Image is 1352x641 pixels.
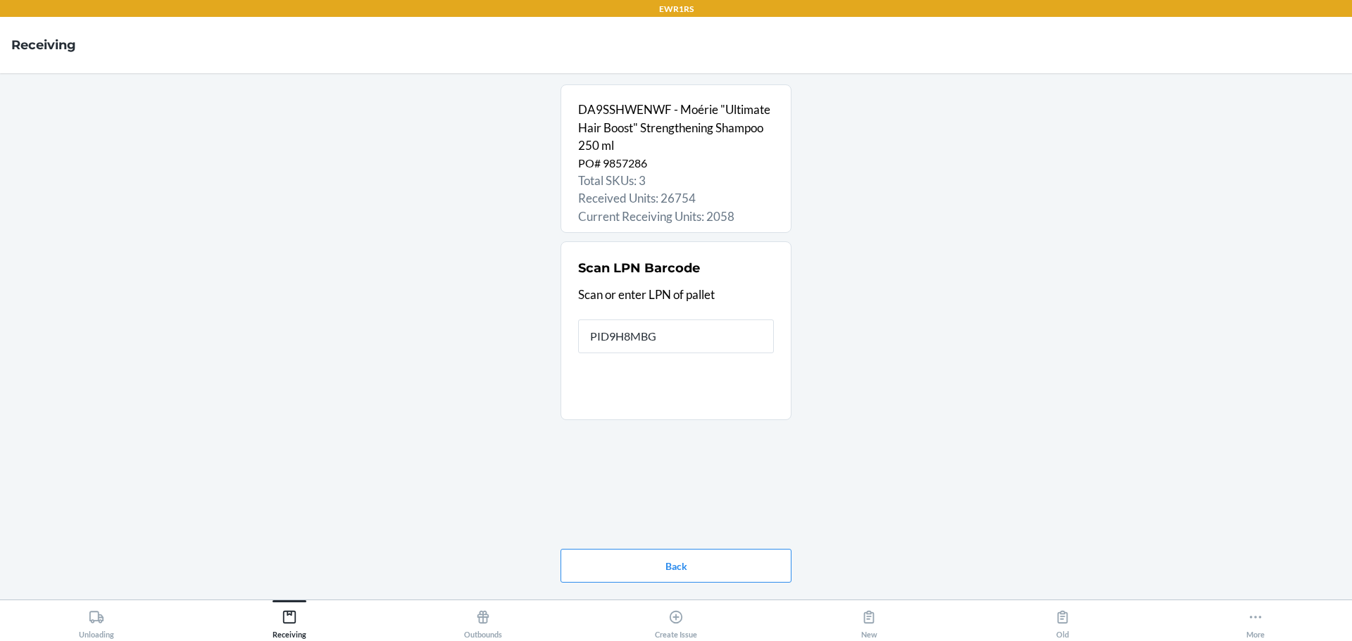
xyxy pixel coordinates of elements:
[387,600,580,639] button: Outbounds
[578,172,774,190] p: Total SKUs: 3
[79,604,114,639] div: Unloading
[11,36,76,54] h4: Receiving
[1159,600,1352,639] button: More
[1055,604,1070,639] div: Old
[578,208,774,226] p: Current Receiving Units: 2058
[655,604,697,639] div: Create Issue
[193,600,386,639] button: Receiving
[772,600,965,639] button: New
[578,189,774,208] p: Received Units: 26754
[1246,604,1265,639] div: More
[561,549,791,583] button: Back
[861,604,877,639] div: New
[580,600,772,639] button: Create Issue
[273,604,306,639] div: Receiving
[578,319,774,353] input: LPN
[578,101,774,155] p: DA9SSHWENWF - Moérie "Ultimate Hair Boost" Strengthening Shampoo 250 ml
[578,259,700,277] h2: Scan LPN Barcode
[965,600,1158,639] button: Old
[464,604,502,639] div: Outbounds
[578,155,774,172] p: PO# 9857286
[659,3,694,15] p: EWR1RS
[578,286,774,304] p: Scan or enter LPN of pallet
